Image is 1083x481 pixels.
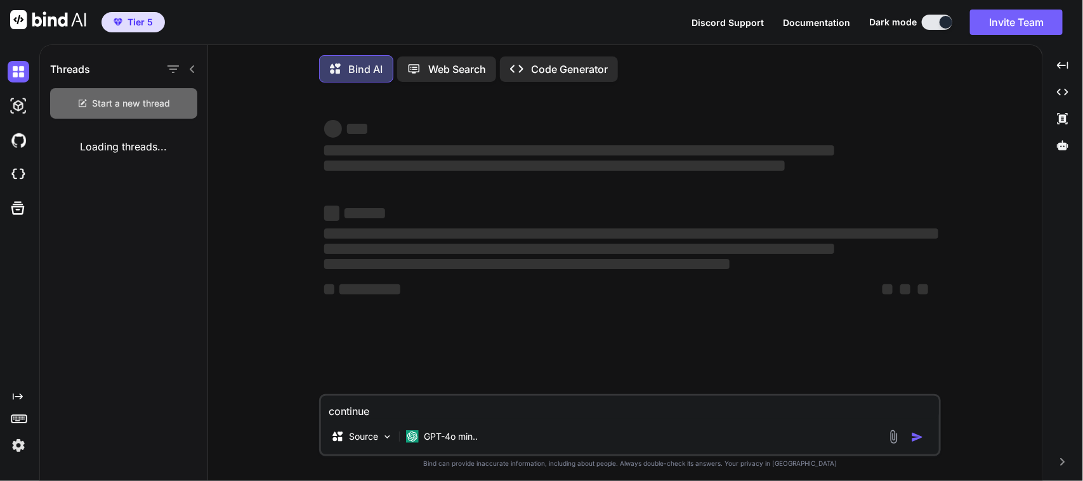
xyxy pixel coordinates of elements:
img: Pick Models [382,432,393,442]
span: ‌ [347,124,367,134]
span: ‌ [324,244,834,254]
button: Discord Support [692,16,764,29]
img: darkAi-studio [8,95,29,117]
p: Bind can provide inaccurate information, including about people. Always double-check its answers.... [319,459,941,468]
span: ‌ [324,120,342,138]
button: Invite Team [970,10,1063,35]
textarea: continue [321,396,939,419]
span: ‌ [339,284,400,294]
span: Start a new thread [93,97,171,110]
span: Tier 5 [128,16,153,29]
span: ‌ [345,208,385,218]
span: ‌ [324,284,334,294]
p: GPT-4o min.. [424,430,478,443]
span: ‌ [324,161,785,171]
span: ‌ [883,284,893,294]
p: Code Generator [531,62,608,77]
img: GPT-4o mini [406,430,419,443]
img: icon [911,431,924,444]
span: ‌ [324,259,730,269]
span: ‌ [324,228,938,239]
div: Loading threads... [40,129,207,164]
h1: Threads [50,62,90,77]
img: cloudideIcon [8,164,29,185]
span: ‌ [324,145,834,155]
img: Bind AI [10,10,86,29]
p: Web Search [428,62,486,77]
img: attachment [886,430,901,444]
img: githubDark [8,129,29,151]
span: ‌ [900,284,910,294]
span: ‌ [918,284,928,294]
img: darkChat [8,61,29,82]
p: Bind AI [348,62,383,77]
p: Source [349,430,378,443]
img: premium [114,18,122,26]
span: Documentation [783,17,850,28]
span: ‌ [324,206,339,221]
span: Dark mode [869,16,917,29]
button: premiumTier 5 [102,12,165,32]
img: settings [8,435,29,456]
span: Discord Support [692,17,764,28]
button: Documentation [783,16,850,29]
